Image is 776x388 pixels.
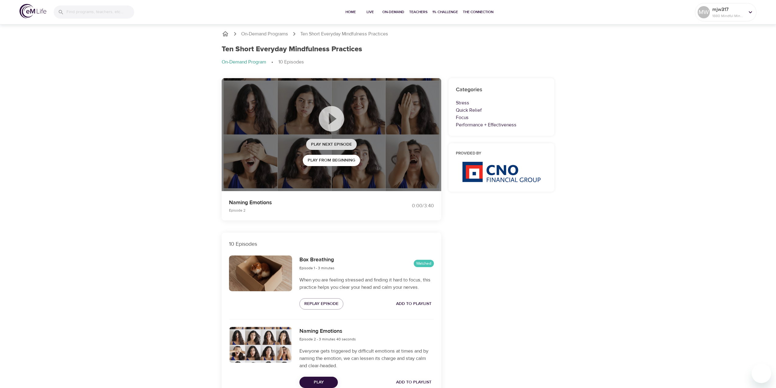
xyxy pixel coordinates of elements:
h1: Ten Short Everyday Mindfulness Practices [222,45,362,54]
div: 0:00 / 3:40 [388,202,434,209]
p: Focus [456,114,547,121]
span: Replay Episode [304,300,338,308]
a: On-Demand Programs [241,31,288,38]
span: On-Demand [382,9,404,15]
span: Watched [414,261,434,267]
button: Play [299,377,338,388]
p: Quick Relief [456,107,547,114]
span: Episode 1 - 3 minutes [299,266,334,270]
span: Add to Playlist [396,379,431,386]
h6: Naming Emotions [299,327,356,336]
span: Play [304,379,333,386]
button: Play from beginning [303,155,360,166]
button: Add to Playlist [394,298,434,310]
button: Play Next Episode [306,139,357,150]
iframe: Button to launch messaging window [752,364,771,383]
p: On-Demand Program [222,59,266,66]
button: Add to Playlist [394,377,434,388]
span: The Connection [463,9,493,15]
p: Ten Short Everyday Mindfulness Practices [300,31,388,38]
h6: Categories [456,85,547,94]
span: Teachers [409,9,427,15]
span: 1% Challenge [432,9,458,15]
span: Play Next Episode [311,141,352,148]
h6: Box Breathing [299,256,334,264]
p: mjw317 [712,6,745,13]
nav: breadcrumb [222,30,555,38]
p: Episode 2 [229,208,381,213]
p: Naming Emotions [229,198,381,207]
p: Everyone gets triggered by difficult emotions at times and by naming the emotion, we can lessen i... [299,347,434,369]
span: Play from beginning [308,157,355,164]
nav: breadcrumb [222,59,555,66]
img: CNO%20logo.png [462,161,541,182]
span: Episode 2 - 3 minutes 40 seconds [299,337,356,342]
div: MW [698,6,710,18]
p: 10 Episodes [278,59,304,66]
span: Live [363,9,377,15]
h6: Provided by [456,150,547,157]
button: Replay Episode [299,298,343,310]
input: Find programs, teachers, etc... [66,5,134,19]
p: 10 Episodes [229,240,434,248]
p: When you are feeling stressed and finding it hard to focus, this practice helps you clear your he... [299,276,434,291]
span: Add to Playlist [396,300,431,308]
img: logo [20,4,46,18]
p: Stress [456,99,547,107]
p: 1880 Mindful Minutes [712,13,745,19]
span: Home [343,9,358,15]
p: Performance + Effectiveness [456,121,547,129]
